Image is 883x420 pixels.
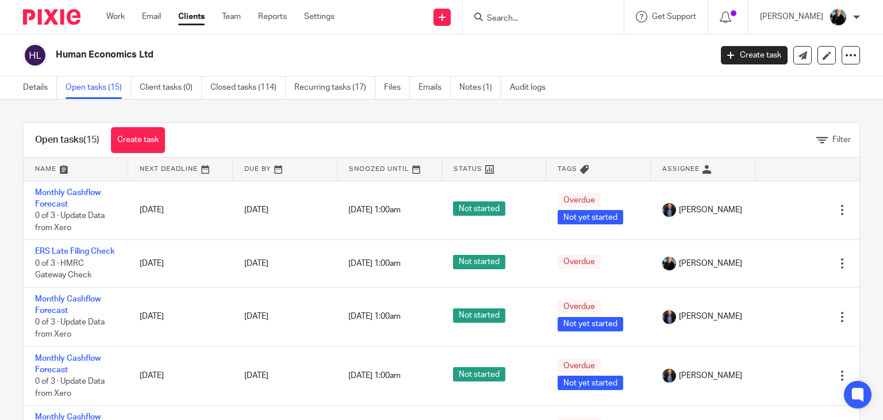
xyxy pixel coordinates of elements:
a: Work [106,11,125,22]
span: Not yet started [558,376,623,390]
a: Notes (1) [459,77,501,99]
a: Open tasks (15) [66,77,131,99]
span: [PERSON_NAME] [679,258,742,269]
span: Not yet started [558,210,623,224]
span: (15) [83,135,99,144]
a: Recurring tasks (17) [294,77,375,99]
a: Monthly Cashflow Forecast [35,354,101,374]
td: [DATE] [128,346,233,406]
span: [DATE] 1:00am [348,313,401,321]
a: Clients [178,11,205,22]
span: [DATE] 1:00am [348,259,401,268]
a: Emails [419,77,451,99]
span: [DATE] [244,313,268,321]
span: [PERSON_NAME] [679,204,742,216]
td: [DATE] [128,240,233,287]
span: [DATE] 1:00am [348,206,401,214]
span: [DATE] [244,372,268,380]
span: Not started [453,201,505,216]
span: 0 of 3 · Update Data from Xero [35,212,105,232]
span: Overdue [558,358,601,373]
img: martin-hickman.jpg [662,310,676,324]
img: martin-hickman.jpg [662,369,676,383]
a: Create task [721,46,788,64]
span: Not started [453,367,505,381]
h2: Human Economics Ltd [56,49,574,61]
span: [PERSON_NAME] [679,311,742,322]
span: Get Support [652,13,696,21]
a: Team [222,11,241,22]
td: [DATE] [128,287,233,346]
a: ERS Late Filing Check [35,247,115,255]
input: Search [486,14,589,24]
span: Overdue [558,255,601,269]
a: Files [384,77,410,99]
span: 0 of 3 · Update Data from Xero [35,319,105,339]
span: Filter [832,136,851,144]
p: [PERSON_NAME] [760,11,823,22]
a: Monthly Cashflow Forecast [35,295,101,315]
h1: Open tasks [35,134,99,146]
a: Reports [258,11,287,22]
span: Overdue [558,193,601,207]
a: Details [23,77,57,99]
a: Settings [304,11,335,22]
span: [DATE] [244,206,268,214]
span: Not started [453,255,505,269]
span: [PERSON_NAME] [679,370,742,381]
img: martin-hickman.jpg [662,203,676,217]
a: Email [142,11,161,22]
a: Client tasks (0) [140,77,202,99]
span: Not started [453,308,505,323]
img: svg%3E [23,43,47,67]
span: Not yet started [558,317,623,331]
span: Snoozed Until [349,166,409,172]
a: Audit logs [510,77,554,99]
a: Create task [111,127,165,153]
img: Pixie [23,9,80,25]
span: Status [454,166,482,172]
span: Overdue [558,300,601,314]
img: nicky-partington.jpg [662,257,676,270]
a: Monthly Cashflow Forecast [35,189,101,208]
span: Tags [558,166,577,172]
span: [DATE] 1:00am [348,372,401,380]
a: Closed tasks (114) [210,77,286,99]
span: 0 of 3 · HMRC Gateway Check [35,259,91,280]
img: nicky-partington.jpg [829,8,847,26]
span: 0 of 3 · Update Data from Xero [35,377,105,398]
td: [DATE] [128,181,233,240]
span: [DATE] [244,259,268,268]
